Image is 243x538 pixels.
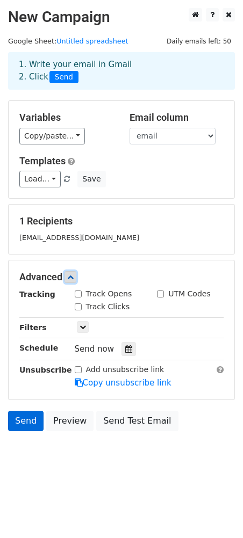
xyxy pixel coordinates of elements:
[19,323,47,332] strong: Filters
[86,364,165,375] label: Add unsubscribe link
[75,378,171,388] a: Copy unsubscribe link
[46,411,94,431] a: Preview
[56,37,128,45] a: Untitled spreadsheet
[130,112,224,123] h5: Email column
[19,171,61,187] a: Load...
[19,155,66,166] a: Templates
[163,35,235,47] span: Daily emails left: 50
[8,411,44,431] a: Send
[189,486,243,538] div: Tiện ích trò chuyện
[86,301,130,312] label: Track Clicks
[77,171,105,187] button: Save
[189,486,243,538] iframe: Chat Widget
[86,288,132,300] label: Track Opens
[19,128,85,144] a: Copy/paste...
[19,112,113,123] h5: Variables
[49,71,78,84] span: Send
[8,37,128,45] small: Google Sheet:
[11,59,232,83] div: 1. Write your email in Gmail 2. Click
[19,234,139,242] small: [EMAIL_ADDRESS][DOMAIN_NAME]
[8,8,235,26] h2: New Campaign
[75,344,115,354] span: Send now
[19,366,72,374] strong: Unsubscribe
[168,288,210,300] label: UTM Codes
[96,411,178,431] a: Send Test Email
[19,344,58,352] strong: Schedule
[19,215,224,227] h5: 1 Recipients
[19,271,224,283] h5: Advanced
[19,290,55,299] strong: Tracking
[163,37,235,45] a: Daily emails left: 50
